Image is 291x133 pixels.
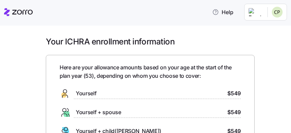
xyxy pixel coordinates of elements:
[227,108,241,117] span: $549
[249,8,262,16] img: Employer logo
[46,36,255,47] h1: Your ICHRA enrollment information
[76,89,96,98] span: Yourself
[272,7,283,18] img: edee490aa30503d67d9cfe6ae8cb88a3
[60,63,241,80] span: Here are your allowance amounts based on your age at the start of the plan year ( 53 ), depending...
[207,5,239,19] button: Help
[212,8,233,16] span: Help
[227,89,241,98] span: $549
[76,108,121,117] span: Yourself + spouse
